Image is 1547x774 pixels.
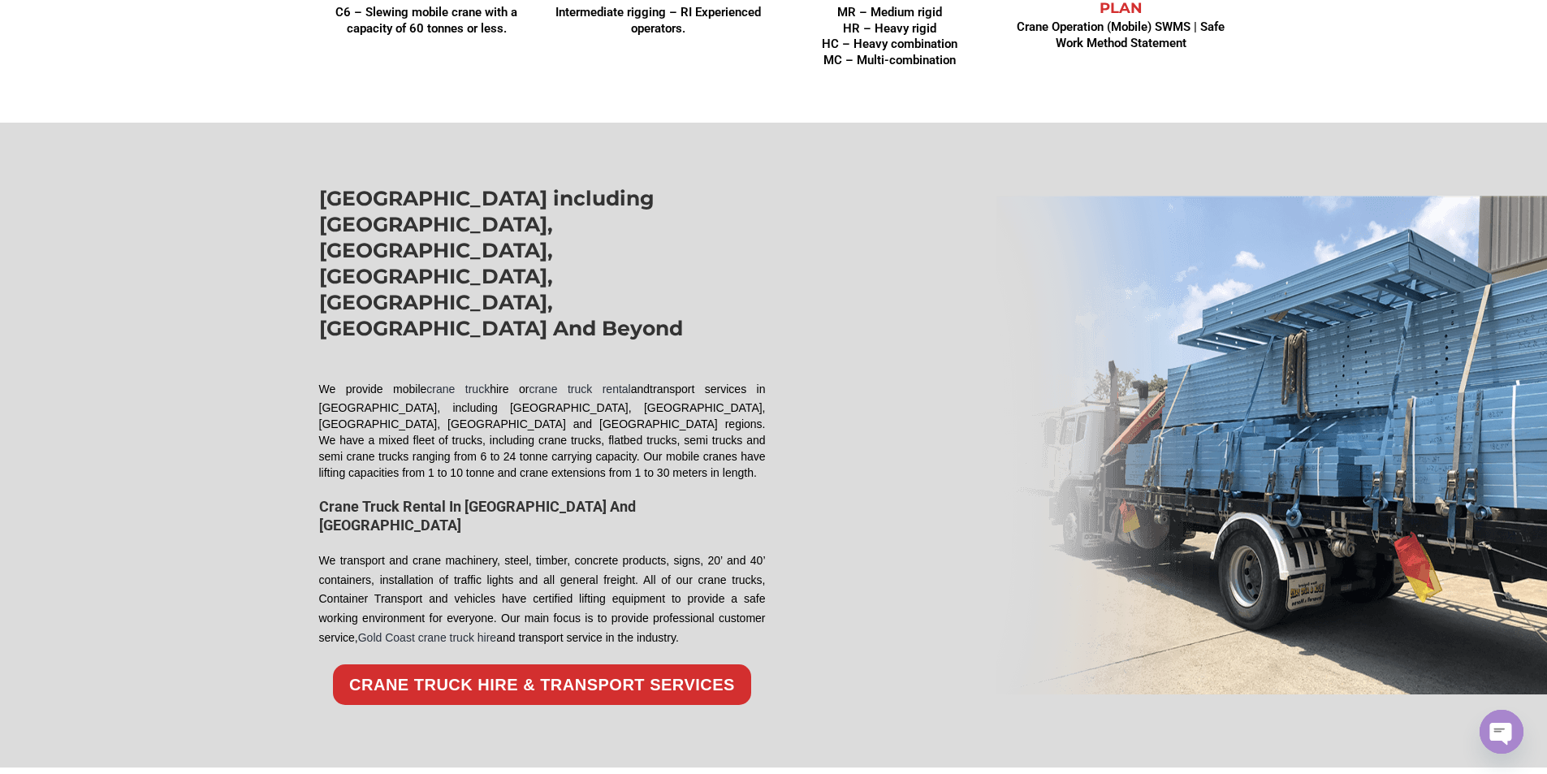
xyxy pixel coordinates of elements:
[349,677,735,693] span: CRANE TRUCK HIRE & TRANSPORT SERVICES
[333,664,751,705] a: CRANE TRUCK HIRE & TRANSPORT SERVICES
[358,631,496,644] a: Gold Coast crane truck hire
[782,5,997,68] h4: MR – Medium rigid HR – Heavy rigid HC – Heavy combination MC – Multi-combination
[319,497,766,535] h2: Crane Truck Rental In [GEOGRAPHIC_DATA] And [GEOGRAPHIC_DATA]
[1013,19,1229,51] h4: Crane Operation (Mobile) SWMS | Safe Work Method Statement
[426,383,490,396] a: crane truck
[319,551,766,648] p: We transport and crane machinery, steel, timber, concrete products, signs, 20’ and 40’ containers...
[319,5,534,37] h4: C6 – Slewing mobile crane with a capacity of 60 tonnes or less.
[319,186,683,340] b: [GEOGRAPHIC_DATA] including [GEOGRAPHIC_DATA], [GEOGRAPHIC_DATA], [GEOGRAPHIC_DATA], [GEOGRAPHIC_...
[319,380,766,481] div: We provide mobile hire or and , including [GEOGRAPHIC_DATA], [GEOGRAPHIC_DATA], [GEOGRAPHIC_DATA]...
[529,383,630,396] a: crane truck rental
[319,383,766,414] span: Scaffold Transport
[551,5,766,37] h4: Intermediate rigging – RI Experienced operators.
